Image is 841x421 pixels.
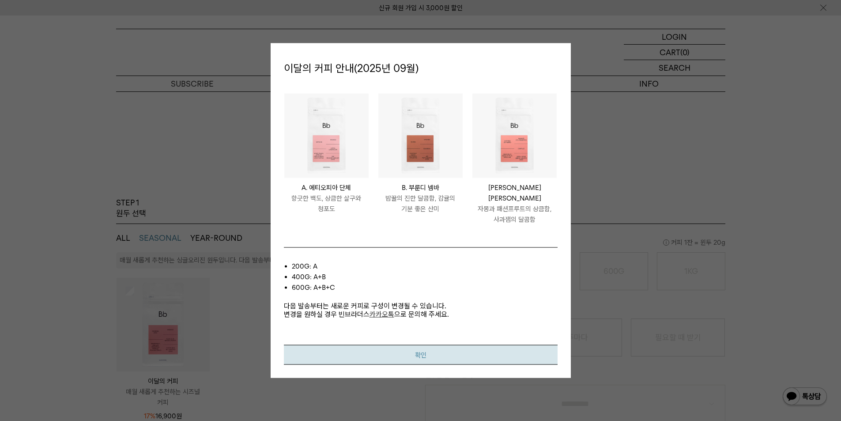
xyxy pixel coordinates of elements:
p: [PERSON_NAME] [PERSON_NAME] [472,182,557,204]
p: 자몽과 패션프루트의 상큼함, 사과잼의 달콤함 [472,204,557,225]
img: #285 [378,94,463,178]
p: B. 부룬디 넴바 [378,182,463,193]
li: 400g: A+B [292,272,558,282]
p: 이달의 커피 안내(2025년 09월) [284,56,558,80]
img: #285 [284,94,369,178]
a: 카카오톡 [370,310,394,319]
p: 다음 발송부터는 새로운 커피로 구성이 변경될 수 있습니다. 변경을 원하실 경우 빈브라더스 으로 문의해 주세요. [284,293,558,319]
li: 600g: A+B+C [292,282,558,293]
p: A. 에티오피아 단체 [284,182,369,193]
img: #285 [472,94,557,178]
li: 200g: A [292,261,558,272]
p: 밤꿀의 진한 달콤함, 감귤의 기분 좋은 산미 [378,193,463,214]
button: 확인 [284,345,558,365]
p: 향긋한 백도, 상큼한 살구와 청포도 [284,193,369,214]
